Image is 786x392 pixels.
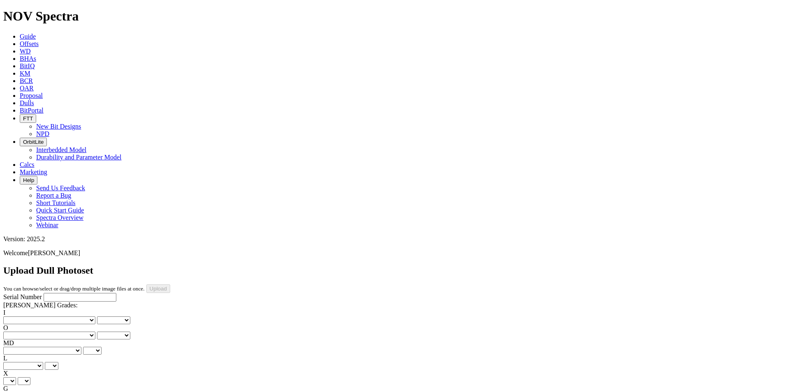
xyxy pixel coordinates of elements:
span: FTT [23,115,33,122]
a: Offsets [20,40,39,47]
a: BCR [20,77,33,84]
a: Webinar [36,221,58,228]
div: [PERSON_NAME] Grades: [3,302,783,309]
a: BitPortal [20,107,44,114]
input: Upload [146,284,170,293]
span: [PERSON_NAME] [28,249,80,256]
a: Send Us Feedback [36,184,85,191]
label: L [3,355,7,362]
a: Guide [20,33,36,40]
button: Help [20,176,37,184]
small: You can browse/select or drag/drop multiple image files at once. [3,286,145,292]
a: Report a Bug [36,192,71,199]
a: OAR [20,85,34,92]
a: Durability and Parameter Model [36,154,122,161]
label: Serial Number [3,293,42,300]
a: Spectra Overview [36,214,83,221]
a: Quick Start Guide [36,207,84,214]
label: O [3,324,8,331]
a: KM [20,70,30,77]
h1: NOV Spectra [3,9,783,24]
p: Welcome [3,249,783,257]
a: BitIQ [20,62,35,69]
a: WD [20,48,31,55]
a: Dulls [20,99,34,106]
label: MD [3,339,14,346]
button: FTT [20,114,36,123]
h2: Upload Dull Photoset [3,265,783,276]
a: Short Tutorials [36,199,76,206]
label: I [3,309,5,316]
a: New Bit Designs [36,123,81,130]
label: G [3,385,8,392]
a: Proposal [20,92,43,99]
div: Version: 2025.2 [3,235,783,243]
a: Calcs [20,161,35,168]
span: OrbitLite [23,139,44,145]
a: BHAs [20,55,36,62]
a: Interbedded Model [36,146,86,153]
a: Marketing [20,168,47,175]
label: X [3,370,8,377]
a: NPD [36,130,49,137]
button: OrbitLite [20,138,47,146]
span: Help [23,177,34,183]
